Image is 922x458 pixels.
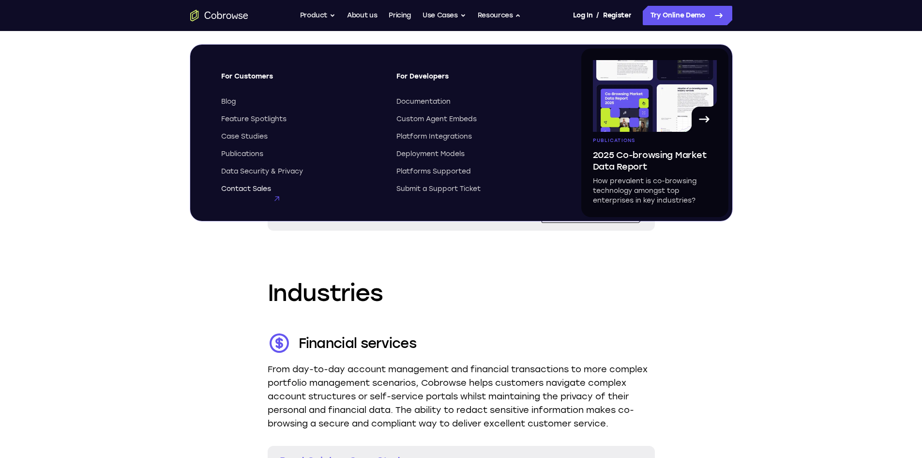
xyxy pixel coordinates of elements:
span: Submit a Support Ticket [396,184,481,194]
a: Data Security & Privacy [221,167,379,176]
a: Pricing [389,6,411,25]
a: Feature Spotlights [221,114,379,124]
span: Publications [593,138,635,143]
h3: Industries [268,277,655,308]
a: Go to the home page [190,10,248,21]
a: Publications [221,149,379,159]
span: Platform Integrations [396,132,472,142]
a: Contact Sales [221,184,379,194]
span: Custom Agent Embeds [396,114,477,124]
a: Submit a Support Ticket [396,184,554,194]
span: Blog [221,97,236,107]
span: For Customers [221,72,379,89]
a: Blog [221,97,379,107]
span: Data Security & Privacy [221,167,303,176]
a: Platforms Supported [396,167,554,176]
span: For Developers [396,72,554,89]
a: Custom Agent Embeds [396,114,554,124]
a: Documentation [396,97,554,107]
dt: Financial services [268,332,655,355]
span: / [596,10,599,21]
span: Deployment Models [396,149,465,159]
a: Register [603,6,631,25]
button: Product [300,6,336,25]
a: Case Studies [221,132,379,142]
img: Financial services [268,332,291,355]
span: Feature Spotlights [221,114,287,124]
a: Platform Integrations [396,132,554,142]
a: Try Online Demo [643,6,732,25]
span: Platforms Supported [396,167,471,176]
span: Case Studies [221,132,268,142]
p: How prevalent is co-browsing technology amongst top enterprises in key industries? [593,176,717,205]
span: Publications [221,149,263,159]
a: About us [347,6,377,25]
span: 2025 Co-browsing Market Data Report [593,149,717,173]
a: Deployment Models [396,149,554,159]
a: Log In [573,6,592,25]
span: Documentation [396,97,451,107]
button: Use Cases [423,6,466,25]
img: A page from the browsing market ebook [593,60,717,132]
span: Contact Sales [221,184,271,194]
button: Resources [478,6,521,25]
